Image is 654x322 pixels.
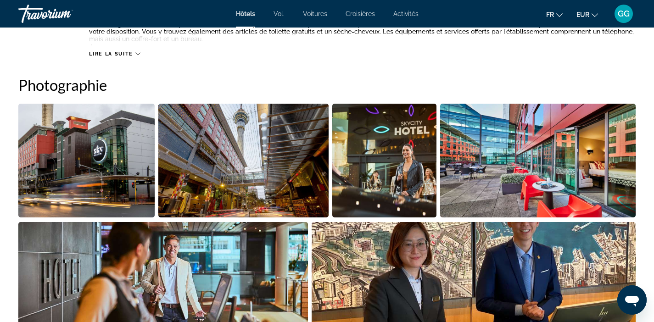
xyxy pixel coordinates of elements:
button: Ouvrir le curseur d'image plein écran [18,103,155,218]
button: Ouvrir le curseur d'image plein écran [158,103,329,218]
font: fr [546,11,554,18]
font: EUR [576,11,589,18]
a: Voitures [303,10,327,17]
a: Travorium [18,2,110,26]
font: Les 323 chambres climatisées de l'établissement vous invitent à la détente et comprennent un réfr... [89,13,634,43]
button: Ouvrir le curseur d'image plein écran [332,103,436,218]
a: Croisières [346,10,375,17]
font: Lire la suite [89,51,133,57]
button: Changer de devise [576,8,598,21]
a: Hôtels [236,10,255,17]
a: Vol. [274,10,285,17]
iframe: Bouton de lancement de la fenêtre de messagerie [617,285,647,315]
font: GG [618,9,630,18]
button: Ouvrir le curseur d'image plein écran [440,103,636,218]
button: Changer de langue [546,8,563,21]
button: Menu utilisateur [612,4,636,23]
a: Activités [393,10,419,17]
button: Lire la suite [89,50,140,57]
font: Photographie [18,76,107,94]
